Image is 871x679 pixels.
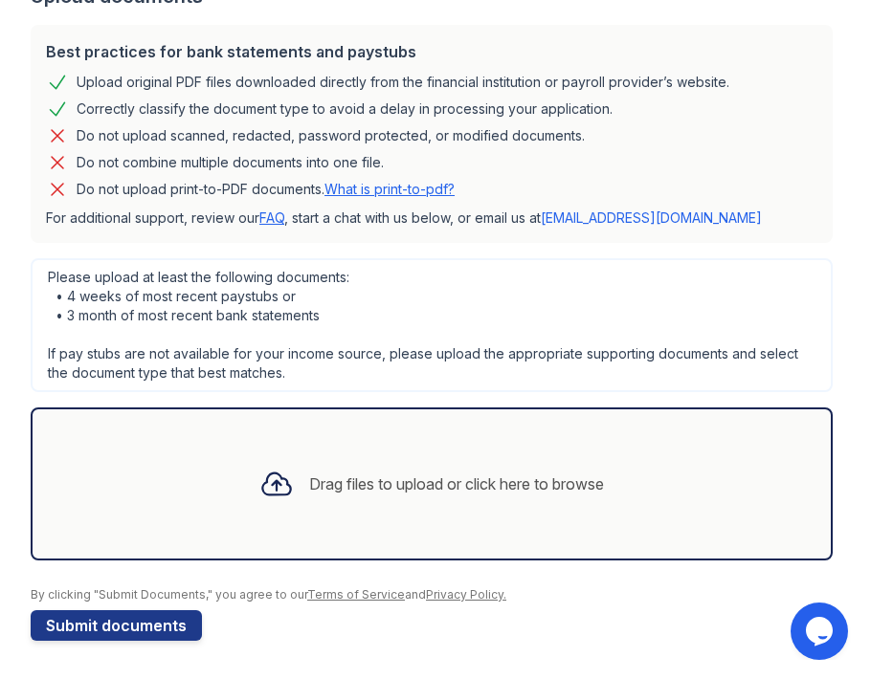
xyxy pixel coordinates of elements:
[77,180,455,199] p: Do not upload print-to-PDF documents.
[77,124,585,147] div: Do not upload scanned, redacted, password protected, or modified documents.
[259,209,284,226] a: FAQ
[426,587,506,602] a: Privacy Policy.
[324,181,455,197] a: What is print-to-pdf?
[31,258,833,392] div: Please upload at least the following documents: • 4 weeks of most recent paystubs or • 3 month of...
[46,40,817,63] div: Best practices for bank statements and paystubs
[31,610,202,641] button: Submit documents
[77,98,613,120] div: Correctly classify the document type to avoid a delay in processing your application.
[791,602,852,660] iframe: chat widget
[307,587,405,602] a: Terms of Service
[46,208,817,228] p: For additional support, review our , start a chat with us below, or email us at
[77,71,729,94] div: Upload original PDF files downloaded directly from the financial institution or payroll provider’...
[77,151,384,174] div: Do not combine multiple documents into one file.
[31,587,840,602] div: By clicking "Submit Documents," you agree to our and
[541,209,762,226] a: [EMAIL_ADDRESS][DOMAIN_NAME]
[309,472,604,495] div: Drag files to upload or click here to browse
